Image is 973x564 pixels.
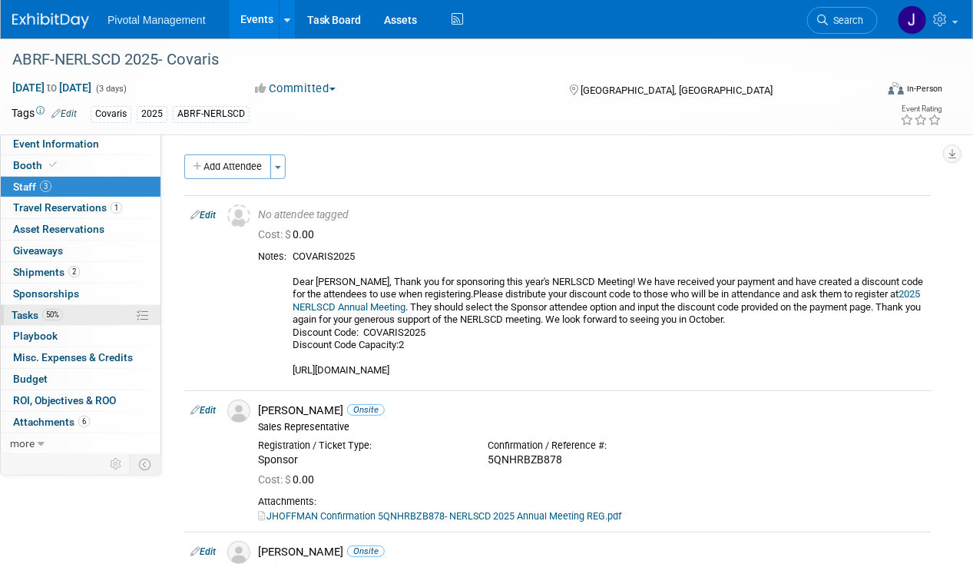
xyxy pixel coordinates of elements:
[1,134,161,154] a: Event Information
[1,284,161,304] a: Sponsorships
[1,219,161,240] a: Asset Reservations
[1,433,161,454] a: more
[184,154,271,179] button: Add Attendee
[258,208,925,222] div: No attendee tagged
[13,181,51,193] span: Staff
[13,201,122,214] span: Travel Reservations
[173,106,250,122] div: ABRF-NERLSCD
[258,440,465,452] div: Registration / Ticket Type:
[13,266,80,278] span: Shipments
[137,106,167,122] div: 2025
[13,244,63,257] span: Giveaways
[13,330,58,342] span: Playbook
[13,373,48,385] span: Budget
[258,453,465,467] div: Sponsor
[42,309,63,320] span: 50%
[347,404,385,416] span: Onsite
[1,155,161,176] a: Booth
[13,416,90,428] span: Attachments
[1,369,161,390] a: Budget
[12,309,63,321] span: Tasks
[190,210,216,221] a: Edit
[1,262,161,283] a: Shipments2
[258,473,293,486] span: Cost: $
[1,326,161,347] a: Playbook
[258,228,320,241] span: 0.00
[898,5,927,35] img: Jessica Gatton
[906,83,942,95] div: In-Person
[488,440,694,452] div: Confirmation / Reference #:
[900,105,942,113] div: Event Rating
[68,266,80,277] span: 2
[581,85,773,96] span: [GEOGRAPHIC_DATA], [GEOGRAPHIC_DATA]
[40,181,51,192] span: 3
[250,81,342,97] button: Committed
[258,510,621,522] a: JHOFFMAN Confirmation 5QNHRBZB878- NERLSCD 2025 Annual Meeting REG.pdf
[1,197,161,218] a: Travel Reservations1
[258,421,925,433] div: Sales Representative
[10,437,35,450] span: more
[78,416,90,427] span: 6
[130,454,161,474] td: Toggle Event Tabs
[488,453,694,467] div: 5QNHRBZB878
[258,496,925,508] div: Attachments:
[889,82,904,95] img: Format-Inperson.png
[293,288,920,313] a: 2025 NERLSCD Annual Meeting
[258,228,293,241] span: Cost: $
[45,81,59,94] span: to
[13,351,133,363] span: Misc. Expenses & Credits
[227,204,250,227] img: Unassigned-User-Icon.png
[1,177,161,197] a: Staff3
[111,202,122,214] span: 1
[293,250,925,377] div: COVARIS2025 Dear [PERSON_NAME], Thank you for sponsoring this year's NERLSCD Meeting! We have rec...
[807,7,878,34] a: Search
[347,546,385,557] span: Onsite
[190,546,216,557] a: Edit
[13,159,60,171] span: Booth
[13,223,104,235] span: Asset Reservations
[13,138,99,150] span: Event Information
[13,287,79,300] span: Sponsorships
[12,105,77,123] td: Tags
[258,403,925,418] div: [PERSON_NAME]
[12,13,89,28] img: ExhibitDay
[13,394,116,406] span: ROI, Objectives & ROO
[94,84,127,94] span: (3 days)
[1,390,161,411] a: ROI, Objectives & ROO
[258,473,320,486] span: 0.00
[806,80,942,103] div: Event Format
[258,250,286,263] div: Notes:
[12,81,92,95] span: [DATE] [DATE]
[227,400,250,423] img: Associate-Profile-5.png
[49,161,57,169] i: Booth reservation complete
[1,412,161,433] a: Attachments6
[190,405,216,416] a: Edit
[91,106,131,122] div: Covaris
[51,108,77,119] a: Edit
[108,14,206,26] span: Pivotal Management
[1,305,161,326] a: Tasks50%
[258,545,925,559] div: [PERSON_NAME]
[828,15,863,26] span: Search
[1,347,161,368] a: Misc. Expenses & Credits
[1,241,161,261] a: Giveaways
[227,541,250,564] img: Associate-Profile-5.png
[103,454,130,474] td: Personalize Event Tab Strip
[7,46,863,74] div: ABRF-NERLSCD 2025- Covaris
